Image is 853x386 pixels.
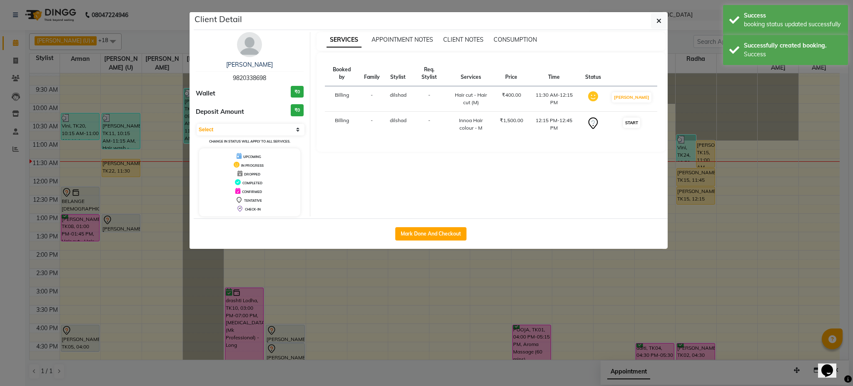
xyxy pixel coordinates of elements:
span: dilshad [390,92,407,98]
div: ₹400.00 [500,91,523,99]
div: booking status updated successfully [744,20,842,29]
span: dilshad [390,117,407,123]
iframe: chat widget [818,353,845,378]
div: Successfully created booking. [744,41,842,50]
div: Hair cut - Hair cut (M) [452,91,490,106]
th: Stylist [385,61,412,86]
td: 11:30 AM-12:15 PM [528,86,580,112]
button: START [623,118,640,128]
span: COMPLETED [242,181,262,185]
th: Status [580,61,606,86]
span: DROPPED [244,172,260,176]
button: Mark Done And Checkout [395,227,466,241]
span: IN PROGRESS [241,163,264,168]
div: ₹1,500.00 [500,117,523,124]
td: - [359,112,385,137]
td: - [412,86,447,112]
td: Billing [325,86,359,112]
th: Family [359,61,385,86]
h3: ₹0 [291,104,304,116]
a: [PERSON_NAME] [226,61,273,68]
span: CONSUMPTION [494,36,537,43]
td: - [412,112,447,137]
span: CONFIRMED [242,190,262,194]
span: Wallet [196,89,215,98]
div: Innoa Hair colour - M [452,117,490,132]
div: Success [744,50,842,59]
span: SERVICES [327,33,362,48]
span: CLIENT NOTES [443,36,484,43]
td: Billing [325,112,359,137]
span: Deposit Amount [196,107,244,117]
span: CHECK-IN [245,207,261,211]
th: Time [528,61,580,86]
span: TENTATIVE [244,198,262,203]
img: avatar [237,32,262,57]
div: Success [744,11,842,20]
span: 9820338698 [233,74,266,82]
th: Services [447,61,495,86]
small: Change in status will apply to all services. [209,139,290,143]
th: Price [495,61,528,86]
h3: ₹0 [291,86,304,98]
span: UPCOMING [243,155,261,159]
button: [PERSON_NAME] [612,92,651,103]
span: APPOINTMENT NOTES [372,36,433,43]
td: - [359,86,385,112]
h5: Client Detail [195,13,242,25]
td: 12:15 PM-12:45 PM [528,112,580,137]
th: Req. Stylist [412,61,447,86]
th: Booked by [325,61,359,86]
